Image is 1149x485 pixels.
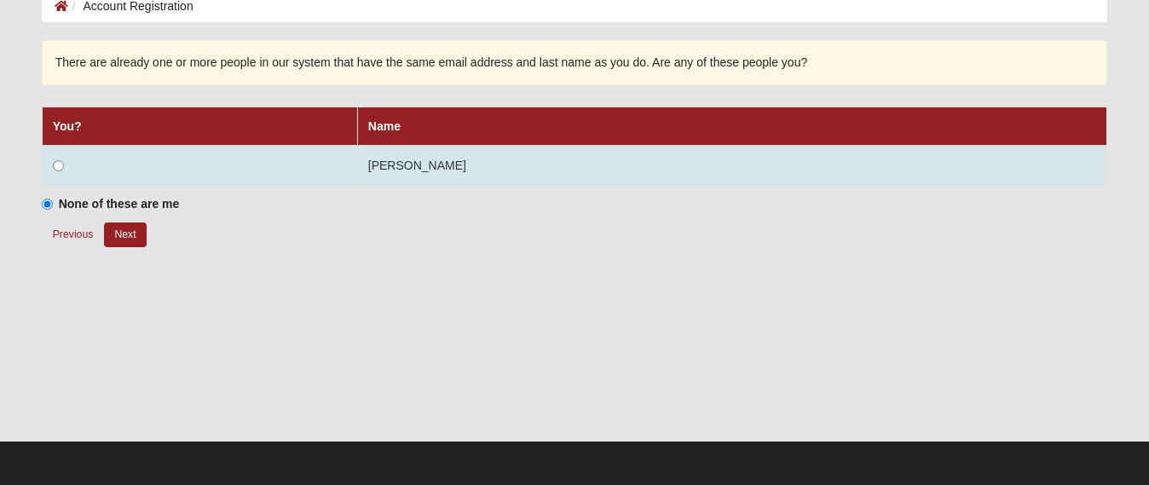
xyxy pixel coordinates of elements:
button: Next [104,222,146,247]
strong: None of these are me [59,197,180,211]
div: There are already one or more people in our system that have the same email address and last name... [42,40,1108,85]
input: None of these are me [42,199,53,210]
th: You? [42,107,357,147]
td: [PERSON_NAME] [357,146,1107,187]
button: Previous [42,222,105,248]
th: Name [357,107,1107,147]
